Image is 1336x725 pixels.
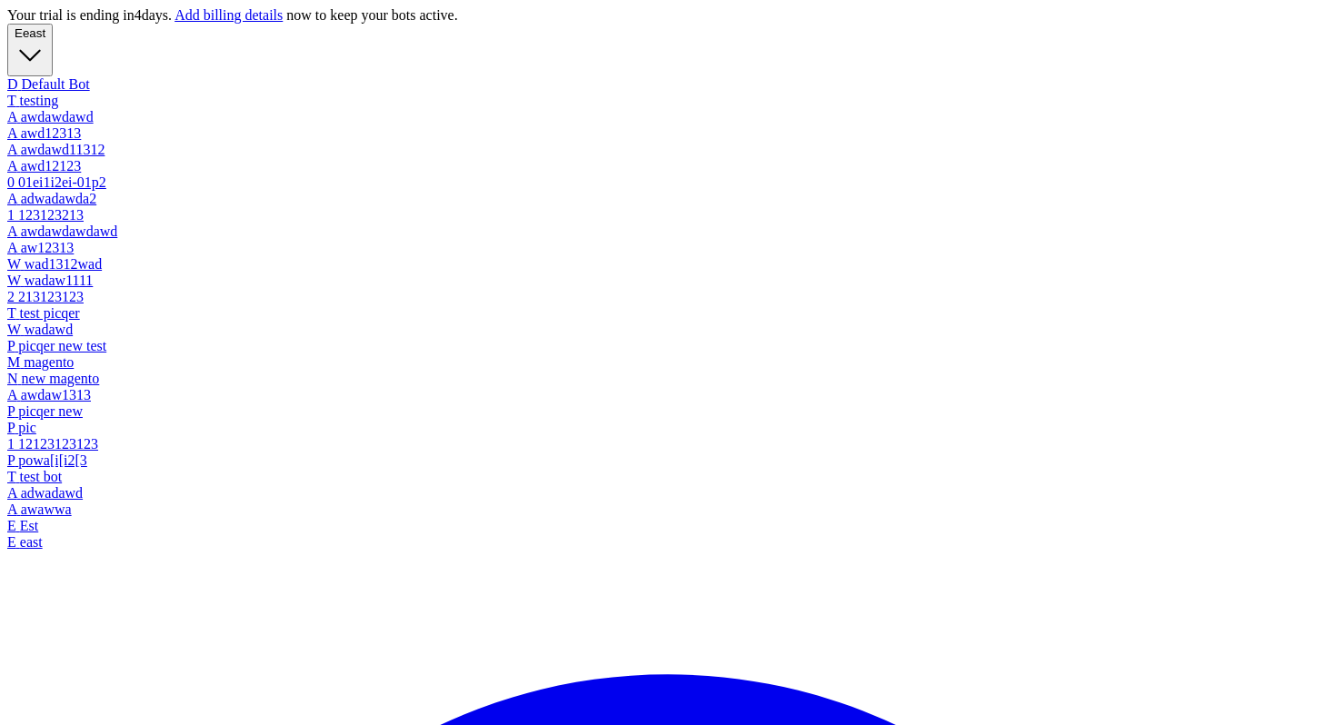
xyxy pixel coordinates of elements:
span: A [7,387,17,402]
span: A [7,485,17,501]
div: new magento [7,371,1329,387]
div: wad1312wad [7,256,1329,273]
span: 0 [7,174,15,190]
div: Default Bot [7,76,1329,93]
div: awd12313 [7,125,1329,142]
span: P [7,420,15,435]
div: awdaw1313 [7,387,1329,403]
span: T [7,305,15,321]
div: magento [7,354,1329,371]
div: awd12123 [7,158,1329,174]
div: Est [7,518,1329,534]
span: A [7,240,17,255]
span: P [7,452,15,468]
button: Eeast [7,24,53,76]
span: A [7,502,17,517]
div: 12123123123 [7,436,1329,452]
div: picqer new [7,403,1329,420]
div: powa[i[i2[3 [7,452,1329,469]
span: M [7,354,20,370]
div: testing [7,93,1329,109]
div: wadaw1111 [7,273,1329,289]
span: A [7,158,17,174]
span: east [23,26,45,40]
span: T [7,93,15,108]
span: N [7,371,18,386]
span: P [7,338,15,353]
div: adwadawda2 [7,191,1329,207]
div: awawwa [7,502,1329,518]
div: wadawd [7,322,1329,338]
div: 213123123 [7,289,1329,305]
span: W [7,273,21,288]
span: W [7,256,21,272]
div: picqer new test [7,338,1329,354]
span: A [7,191,17,206]
span: W [7,322,21,337]
span: 2 [7,289,15,304]
div: awdawdawdawd [7,223,1329,240]
div: awdawdawd [7,109,1329,125]
span: E [15,26,23,40]
div: aw12313 [7,240,1329,256]
div: east [7,534,1329,551]
div: adwadawd [7,485,1329,502]
div: test bot [7,469,1329,485]
div: awdawd11312 [7,142,1329,158]
div: 01ei1i2ei-01p2 [7,174,1329,191]
span: 1 [7,207,15,223]
div: 123123213 [7,207,1329,223]
span: D [7,76,18,92]
div: pic [7,420,1329,436]
span: A [7,142,17,157]
span: E [7,518,16,533]
span: 1 [7,436,15,452]
span: E [7,534,16,550]
span: A [7,125,17,141]
span: A [7,109,17,124]
span: P [7,403,15,419]
span: A [7,223,17,239]
div: test picqer [7,305,1329,322]
span: T [7,469,15,484]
